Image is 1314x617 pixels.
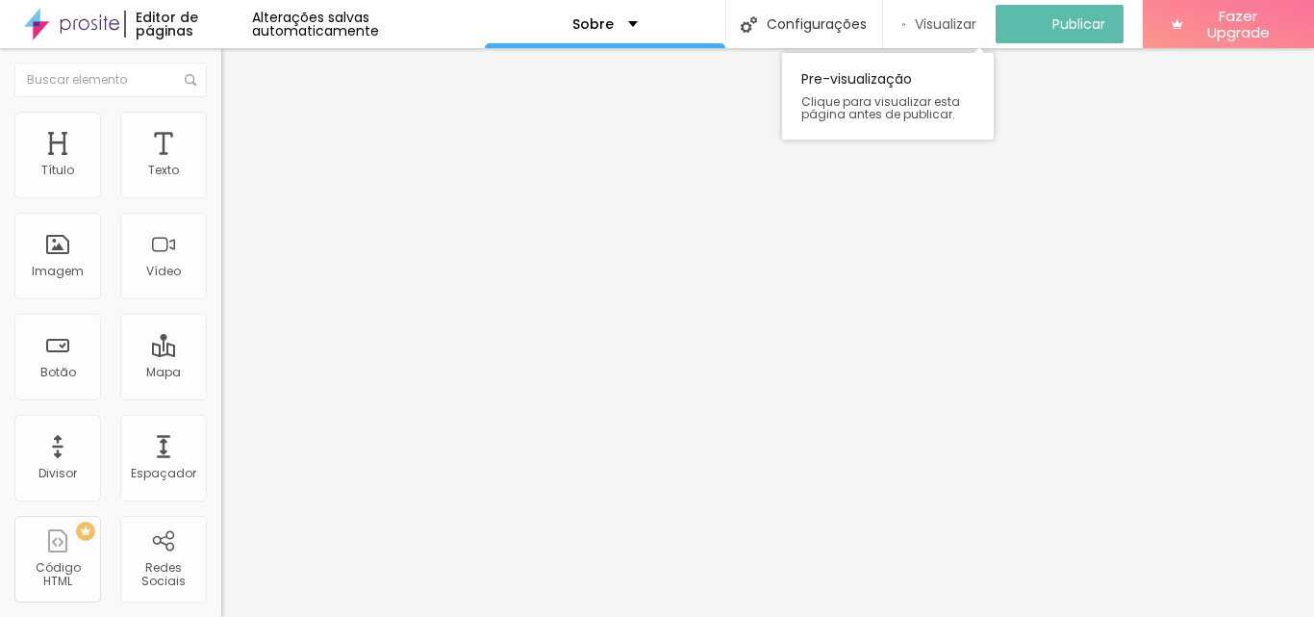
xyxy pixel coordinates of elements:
[1052,16,1105,32] span: Publicar
[14,63,207,97] input: Buscar elemento
[146,265,181,278] div: Vídeo
[185,74,196,86] img: Icone
[125,561,201,589] div: Redes Sociais
[902,16,906,33] img: view-1.svg
[915,16,976,32] span: Visualizar
[883,5,997,43] button: Visualizar
[124,11,252,38] div: Editor de páginas
[38,467,77,480] div: Divisor
[1192,8,1285,41] span: Fazer Upgrade
[782,53,994,140] div: Pre-visualização
[221,48,1314,617] iframe: Editor
[801,95,974,120] span: Clique para visualizar esta página antes de publicar.
[131,467,196,480] div: Espaçador
[146,366,181,379] div: Mapa
[572,17,614,31] p: Sobre
[148,164,179,177] div: Texto
[40,366,76,379] div: Botão
[41,164,74,177] div: Título
[996,5,1124,43] button: Publicar
[252,11,485,38] div: Alterações salvas automaticamente
[32,265,84,278] div: Imagem
[19,561,95,589] div: Código HTML
[741,16,757,33] img: Icone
